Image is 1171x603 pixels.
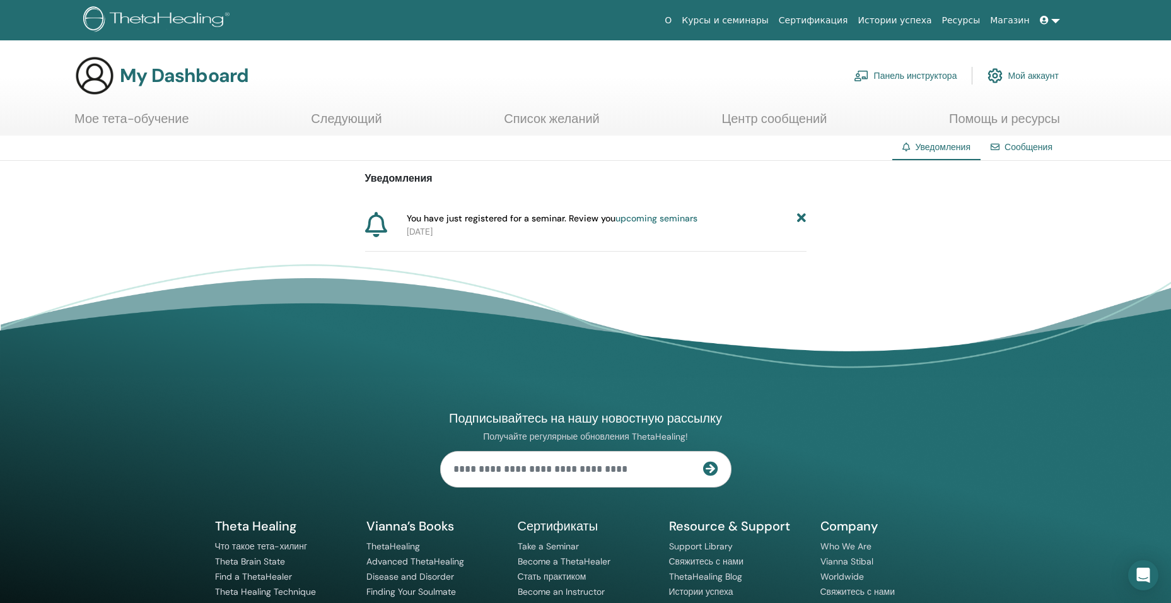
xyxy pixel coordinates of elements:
h5: Сертификаты [518,518,654,534]
a: Vianna Stibal [820,556,873,567]
a: Свяжитесь с нами [669,556,743,567]
a: Помощь и ресурсы [949,111,1060,136]
a: Worldwide [820,571,864,582]
h5: Company [820,518,957,534]
a: Become a ThetaHealer [518,556,610,567]
p: [DATE] [407,225,807,238]
a: Стать практиком [518,571,586,582]
h5: Vianna’s Books [366,518,503,534]
a: Панель инструктора [854,62,957,90]
a: Theta Brain State [215,556,285,567]
a: Истории успеха [853,9,937,32]
a: Магазин [985,9,1034,32]
a: Finding Your Soulmate [366,586,456,597]
h3: My Dashboard [120,64,248,87]
a: Свяжитесь с нами [820,586,895,597]
a: Who We Are [820,541,871,552]
a: Theta Healing Technique [215,586,316,597]
h5: Resource & Support [669,518,805,534]
a: ThetaHealing [366,541,420,552]
a: Мое тета-обучение [74,111,189,136]
div: Open Intercom Messenger [1128,560,1158,590]
a: Become an Instructor [518,586,605,597]
a: upcoming seminars [615,213,697,224]
p: Уведомления [365,171,807,186]
img: cog.svg [987,65,1003,86]
a: Следующий [311,111,382,136]
p: Получайте регулярные обновления ThetaHealing! [440,431,731,442]
a: О [660,9,677,32]
span: You have just registered for a seminar. Review you [407,212,697,225]
a: Advanced ThetaHealing [366,556,464,567]
a: Список желаний [504,111,600,136]
a: Сертификация [774,9,853,32]
a: Мой аккаунт [987,62,1059,90]
span: Уведомления [915,141,970,153]
a: Центр сообщений [721,111,827,136]
a: Что такое тета-хилинг [215,541,308,552]
h5: Theta Healing [215,518,351,534]
img: generic-user-icon.jpg [74,56,115,96]
a: Find a ThetaHealer [215,571,292,582]
a: Support Library [669,541,733,552]
a: Истории успеха [669,586,733,597]
img: chalkboard-teacher.svg [854,70,869,81]
a: Take a Seminar [518,541,579,552]
a: Курсы и семинары [677,9,774,32]
a: Disease and Disorder [366,571,454,582]
a: Ресурсы [937,9,986,32]
h4: Подписывайтесь на нашу новостную рассылку [440,410,731,426]
a: ThetaHealing Blog [669,571,742,582]
img: logo.png [83,6,234,35]
a: Сообщения [1005,141,1052,153]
